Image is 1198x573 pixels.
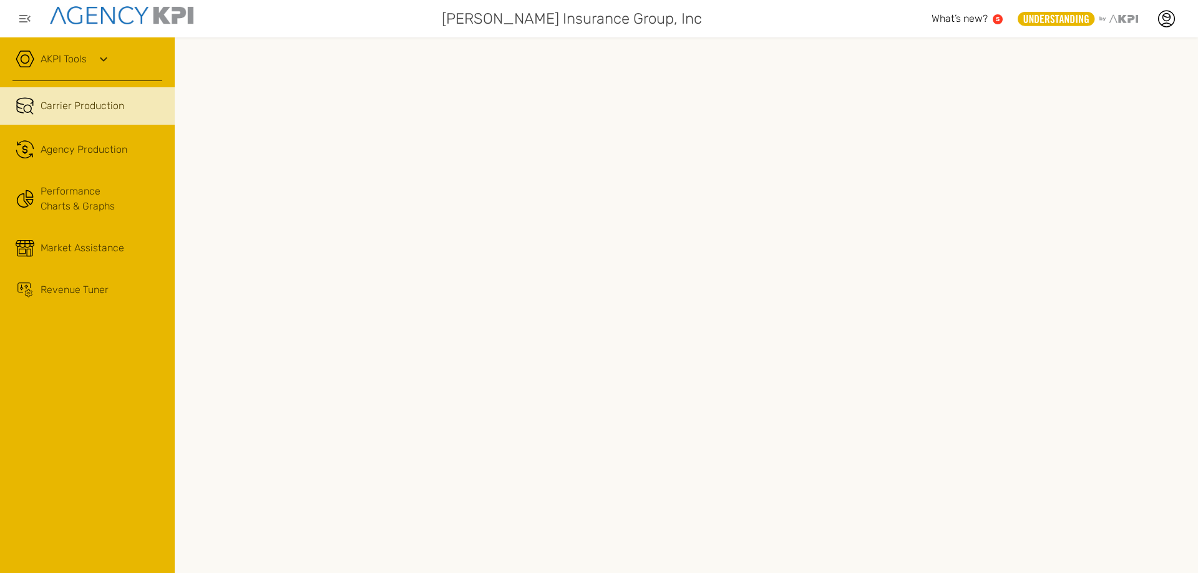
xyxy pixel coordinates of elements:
[41,282,109,297] span: Revenue Tuner
[50,6,193,24] img: agencykpi-logo-550x69-2d9e3fa8.png
[993,14,1003,24] a: 5
[41,142,127,157] span: Agency Production
[932,12,988,24] span: What’s new?
[996,16,1000,22] text: 5
[41,52,87,67] a: AKPI Tools
[41,99,124,113] span: Carrier Production
[442,7,702,30] span: [PERSON_NAME] Insurance Group, Inc
[41,241,124,256] span: Market Assistance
